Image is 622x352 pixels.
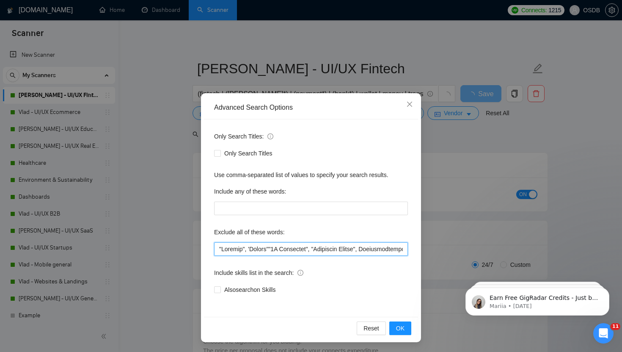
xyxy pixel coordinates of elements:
[406,101,413,108] span: close
[214,170,408,180] div: Use comma-separated list of values to specify your search results.
[593,323,614,344] iframe: Intercom live chat
[221,149,276,158] span: Only Search Titles
[297,270,303,276] span: info-circle
[398,93,421,116] button: Close
[214,185,286,198] label: Include any of these words:
[611,323,620,330] span: 11
[396,324,405,333] span: OK
[214,103,408,112] div: Advanced Search Options
[389,322,411,335] button: OK
[214,225,285,239] label: Exclude all of these words:
[221,285,279,294] span: Also search on Skills
[267,133,273,139] span: info-circle
[214,268,303,277] span: Include skills list in the search:
[357,322,386,335] button: Reset
[214,132,273,141] span: Only Search Titles:
[453,270,622,329] iframe: Intercom notifications message
[363,324,379,333] span: Reset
